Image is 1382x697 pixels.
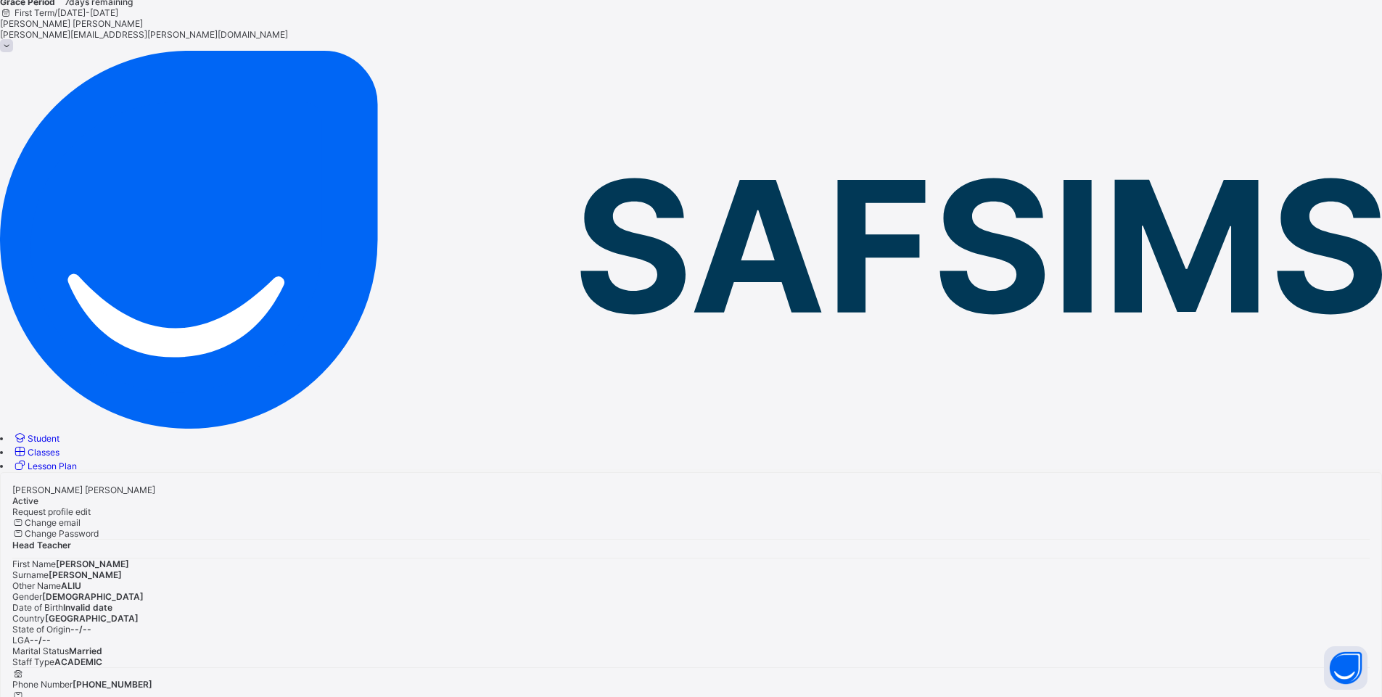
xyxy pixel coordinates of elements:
span: First Name [12,558,56,569]
span: Marital Status [12,646,69,656]
span: [PERSON_NAME] [56,558,129,569]
span: Date of Birth [12,602,63,613]
span: [PERSON_NAME] [PERSON_NAME] [12,484,155,495]
span: Gender [12,591,42,602]
span: --/-- [30,635,51,646]
span: Head Teacher [12,540,71,550]
span: Active [12,495,38,506]
span: Classes [28,447,59,458]
span: Other Name [12,580,61,591]
a: Classes [12,447,59,458]
span: [DEMOGRAPHIC_DATA] [42,591,144,602]
span: LGA [12,635,30,646]
a: Student [12,433,59,444]
span: Phone Number [12,679,73,690]
a: Lesson Plan [12,461,77,471]
span: ACADEMIC [54,656,102,667]
span: Request profile edit [12,506,91,517]
span: State of Origin [12,624,70,635]
span: Staff Type [12,656,54,667]
button: Open asap [1324,646,1367,690]
span: Change email [25,517,81,528]
span: --/-- [70,624,91,635]
span: Invalid date [63,602,112,613]
span: Student [28,433,59,444]
span: Country [12,613,45,624]
span: [GEOGRAPHIC_DATA] [45,613,139,624]
span: ALIU [61,580,81,591]
span: [PERSON_NAME] [49,569,122,580]
span: [PHONE_NUMBER] [73,679,152,690]
span: Lesson Plan [28,461,77,471]
span: Surname [12,569,49,580]
span: Married [69,646,102,656]
span: Change Password [25,528,99,539]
